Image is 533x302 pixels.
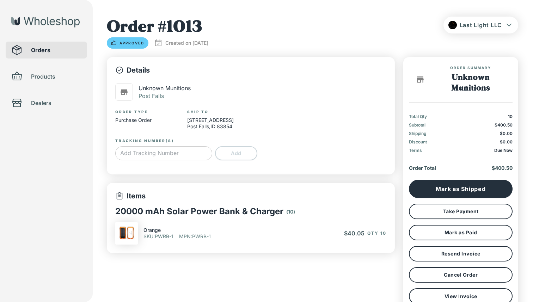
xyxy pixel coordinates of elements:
img: IMG_6196_2.jpg [115,222,138,245]
p: Unknown Munitions [139,84,191,92]
button: Mark as Paid [409,225,513,240]
span: $0.00 [500,131,513,136]
span: Orders [31,46,81,54]
p: 20000 mAh Solar Power Bank & Charger [115,206,283,216]
p: Order Total [409,165,436,171]
p: Discount [409,139,427,145]
input: Add Tracking Number [115,146,212,160]
span: Last Light LLC [460,21,502,29]
p: Terms [409,148,422,153]
span: $40.05 [344,230,364,237]
span: $0.00 [500,139,513,144]
p: Due Now [494,148,513,153]
h1: Unknown Munitions [431,73,510,94]
img: FUwHs7S6xG-Screenshot_2025-03-10_at_3.27.31_PM.png [448,21,457,29]
p: ( 10 ) [286,207,295,216]
p: Items [115,191,146,201]
div: Dealers [6,94,87,111]
span: $400.50 [495,122,513,128]
button: Last Light LLC [443,17,519,33]
span: $400.50 [492,165,513,171]
button: Resend Invoice [409,246,513,261]
label: Order Type [115,109,148,114]
p: Purchase Order [115,117,152,123]
div: Products [6,68,87,85]
span: Dealers [31,99,81,107]
p: Details [115,66,386,75]
span: Qty 10 [367,230,386,236]
span: Approved [115,41,148,45]
p: SKU : PWRB-1 [143,233,173,240]
p: Total Qty [409,114,427,119]
img: Wholeshop logo [11,17,80,27]
span: Order Summary [431,66,510,73]
p: Post Falls , ID 83854 [187,123,234,130]
p: Subtotal [409,122,425,128]
p: Created on [DATE] [165,40,208,46]
h1: Order # 1013 [107,17,208,37]
p: 10 [508,114,513,119]
p: Orange [143,227,161,233]
label: Tracking Number(s) [115,138,174,143]
span: Products [31,72,81,81]
button: Mark as Shipped [409,180,513,198]
p: Shipping [409,131,427,136]
button: Cancel Order [409,267,513,283]
label: Ship To [187,109,209,114]
button: Take Payment [409,204,513,219]
div: Orders [6,42,87,58]
p: MPN : PWRB-1 [179,233,211,240]
p: Post Falls [139,92,191,100]
p: [STREET_ADDRESS] [187,117,234,123]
